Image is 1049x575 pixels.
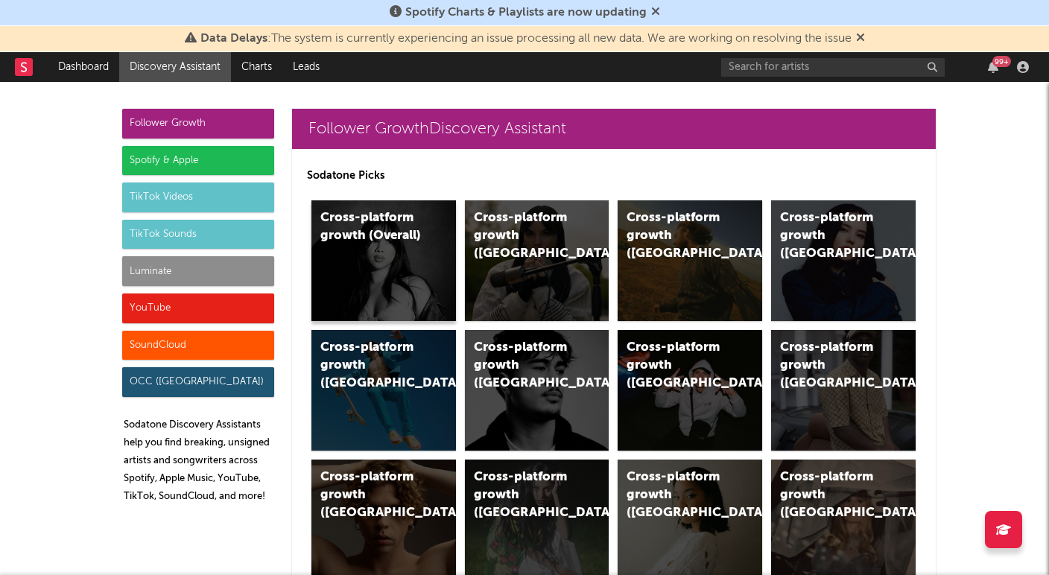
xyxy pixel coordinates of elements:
div: Cross-platform growth ([GEOGRAPHIC_DATA]) [320,339,422,393]
div: Cross-platform growth ([GEOGRAPHIC_DATA]) [474,339,575,393]
a: Cross-platform growth ([GEOGRAPHIC_DATA]) [771,330,916,451]
div: YouTube [122,293,274,323]
span: Dismiss [856,33,865,45]
a: Dashboard [48,52,119,82]
a: Cross-platform growth ([GEOGRAPHIC_DATA]) [618,200,762,321]
input: Search for artists [721,58,945,77]
p: Sodatone Picks [307,167,921,185]
a: Cross-platform growth ([GEOGRAPHIC_DATA]/GSA) [618,330,762,451]
span: Data Delays [200,33,267,45]
div: TikTok Videos [122,182,274,212]
div: TikTok Sounds [122,220,274,250]
div: Cross-platform growth ([GEOGRAPHIC_DATA]) [780,339,881,393]
a: Discovery Assistant [119,52,231,82]
div: Cross-platform growth ([GEOGRAPHIC_DATA]/GSA) [627,339,728,393]
div: Cross-platform growth ([GEOGRAPHIC_DATA]) [474,468,575,522]
a: Charts [231,52,282,82]
a: Cross-platform growth ([GEOGRAPHIC_DATA]) [465,330,609,451]
span: : The system is currently experiencing an issue processing all new data. We are working on resolv... [200,33,852,45]
div: 99 + [992,56,1011,67]
div: SoundCloud [122,331,274,360]
div: Follower Growth [122,109,274,139]
div: Cross-platform growth ([GEOGRAPHIC_DATA]) [780,468,881,522]
button: 99+ [988,61,998,73]
a: Leads [282,52,330,82]
div: Cross-platform growth ([GEOGRAPHIC_DATA]) [320,468,422,522]
div: Cross-platform growth ([GEOGRAPHIC_DATA]) [627,209,728,263]
a: Cross-platform growth ([GEOGRAPHIC_DATA]) [465,200,609,321]
div: Cross-platform growth ([GEOGRAPHIC_DATA]) [474,209,575,263]
div: Luminate [122,256,274,286]
div: Spotify & Apple [122,146,274,176]
p: Sodatone Discovery Assistants help you find breaking, unsigned artists and songwriters across Spo... [124,416,274,506]
a: Follower GrowthDiscovery Assistant [292,109,936,149]
div: Cross-platform growth ([GEOGRAPHIC_DATA]) [627,468,728,522]
div: Cross-platform growth (Overall) [320,209,422,245]
a: Cross-platform growth ([GEOGRAPHIC_DATA]) [771,200,916,321]
div: Cross-platform growth ([GEOGRAPHIC_DATA]) [780,209,881,263]
span: Dismiss [651,7,660,19]
div: OCC ([GEOGRAPHIC_DATA]) [122,367,274,397]
a: Cross-platform growth (Overall) [311,200,456,321]
span: Spotify Charts & Playlists are now updating [405,7,647,19]
a: Cross-platform growth ([GEOGRAPHIC_DATA]) [311,330,456,451]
